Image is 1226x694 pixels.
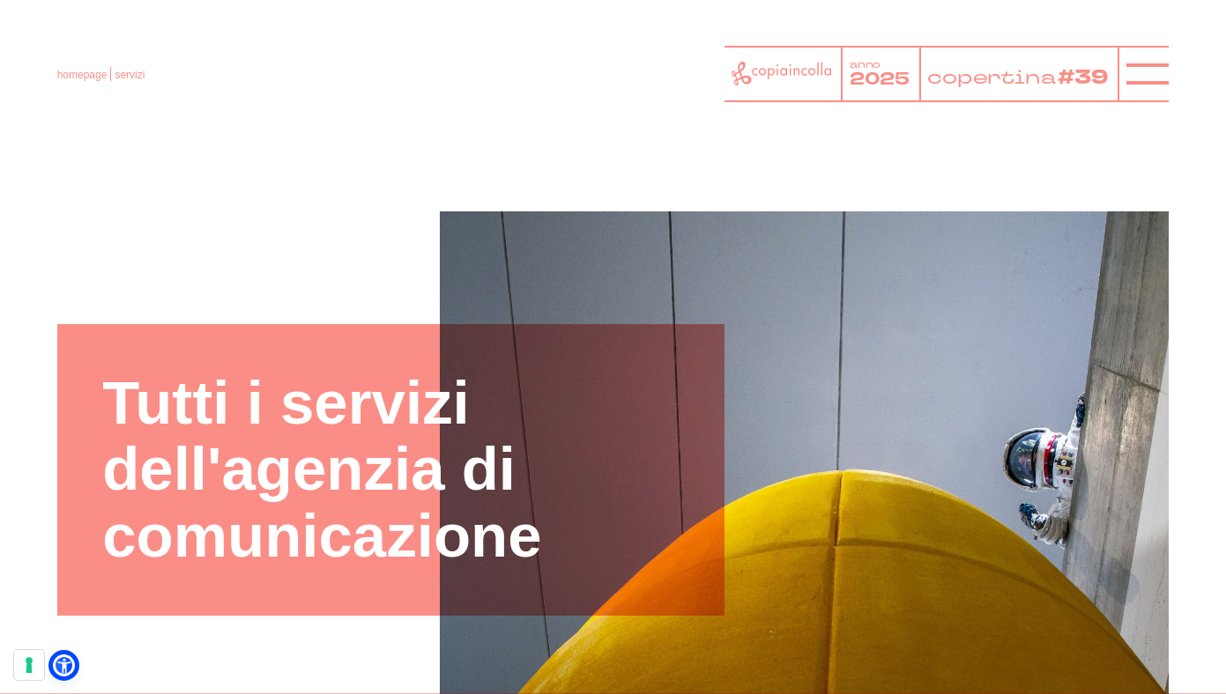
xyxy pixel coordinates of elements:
button: Le tue preferenze relative al consenso per le tecnologie di tracciamento [14,650,44,680]
tspan: anno [850,57,881,70]
a: Open Accessibility Menu [53,654,75,676]
a: homepage [57,69,108,81]
tspan: 2025 [850,67,910,91]
tspan: #39 [1059,64,1110,92]
span: servizi [115,69,145,81]
tspan: copertina [927,64,1057,90]
h1: Tutti i servizi dell'agenzia di comunicazione [102,370,679,571]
